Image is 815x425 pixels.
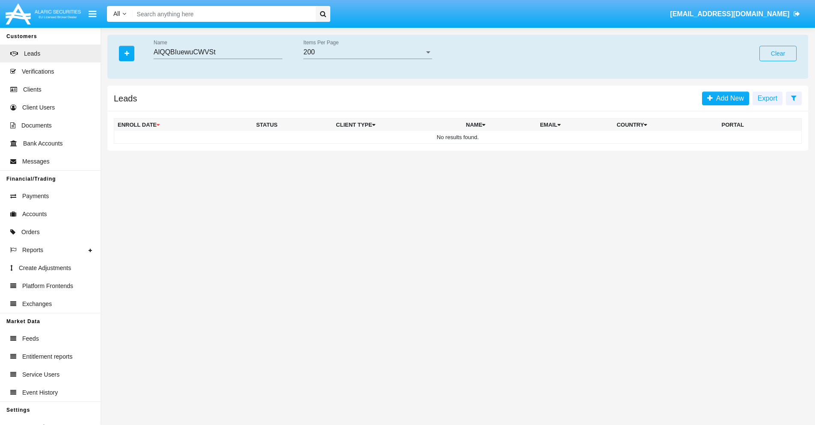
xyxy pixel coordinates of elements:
span: [EMAIL_ADDRESS][DOMAIN_NAME] [670,10,789,18]
img: Logo image [4,1,82,27]
span: Feeds [22,334,39,343]
button: Export [753,92,782,105]
span: Export [758,95,777,102]
th: Name [462,119,536,131]
th: Client Type [332,119,462,131]
span: Reports [22,246,43,255]
span: Clients [23,85,41,94]
span: Add New [713,95,744,102]
h5: Leads [114,95,137,102]
span: Verifications [22,67,54,76]
span: Leads [24,49,40,58]
span: 200 [303,48,315,56]
span: Orders [21,228,40,237]
a: [EMAIL_ADDRESS][DOMAIN_NAME] [666,2,804,26]
span: Bank Accounts [23,139,63,148]
td: No results found. [114,131,802,144]
span: Platform Frontends [22,282,73,291]
span: Client Users [22,103,55,112]
span: Create Adjustments [19,264,71,273]
span: Exchanges [22,300,52,309]
a: All [107,9,133,18]
th: Email [536,119,613,131]
a: Add New [702,92,749,105]
span: Event History [22,388,58,397]
th: Portal [718,119,802,131]
span: Documents [21,121,52,130]
span: All [113,10,120,17]
th: Country [613,119,718,131]
span: Service Users [22,370,59,379]
input: Search [133,6,313,22]
span: Entitlement reports [22,352,73,361]
button: Clear [759,46,797,61]
th: Enroll Date [114,119,253,131]
th: Status [253,119,333,131]
span: Payments [22,192,49,201]
span: Accounts [22,210,47,219]
span: Messages [22,157,50,166]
